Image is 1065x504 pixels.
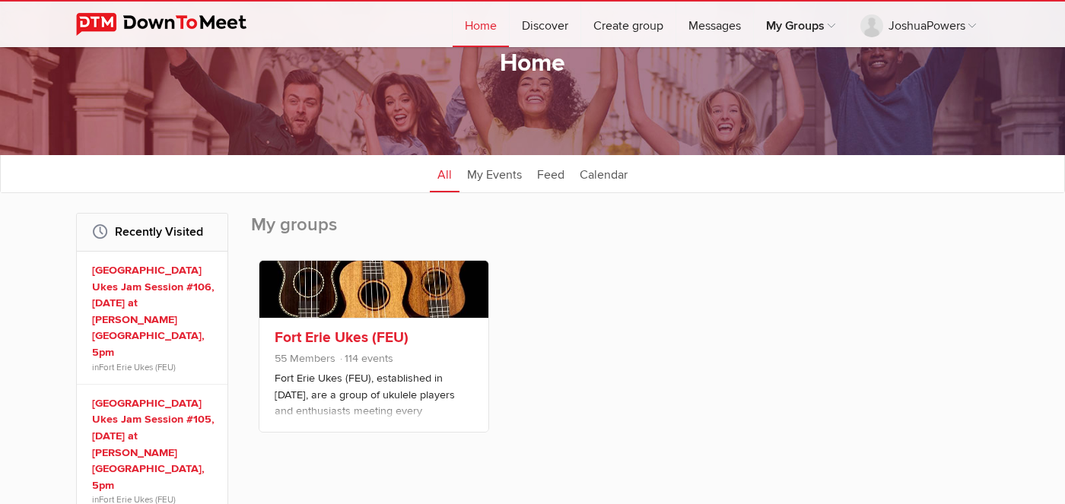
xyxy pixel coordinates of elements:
a: Home [453,2,509,47]
span: in [92,361,217,373]
a: Feed [529,154,572,192]
span: 55 Members [275,352,335,365]
h2: Recently Visited [92,214,212,250]
h1: Home [500,48,565,80]
a: Create group [581,2,676,47]
a: Fort Erie Ukes (FEU) [275,328,409,347]
a: My Groups [754,2,847,47]
a: [GEOGRAPHIC_DATA] Ukes Jam Session #105, [DATE] at [PERSON_NAME][GEOGRAPHIC_DATA], 5pm [92,395,217,494]
a: All [430,154,459,192]
span: 114 events [339,352,393,365]
a: Fort Erie Ukes (FEU) [99,362,176,372]
a: My Events [459,154,529,192]
a: [GEOGRAPHIC_DATA] Ukes Jam Session #106, [DATE] at [PERSON_NAME][GEOGRAPHIC_DATA], 5pm [92,262,217,361]
a: Messages [676,2,753,47]
a: JoshuaPowers [848,2,988,47]
a: Calendar [572,154,635,192]
a: Discover [510,2,580,47]
img: DownToMeet [76,13,270,36]
p: Fort Erie Ukes (FEU), established in [DATE], are a group of ukulele players and enthusiasts meeti... [275,370,473,446]
h2: My groups [251,213,989,252]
